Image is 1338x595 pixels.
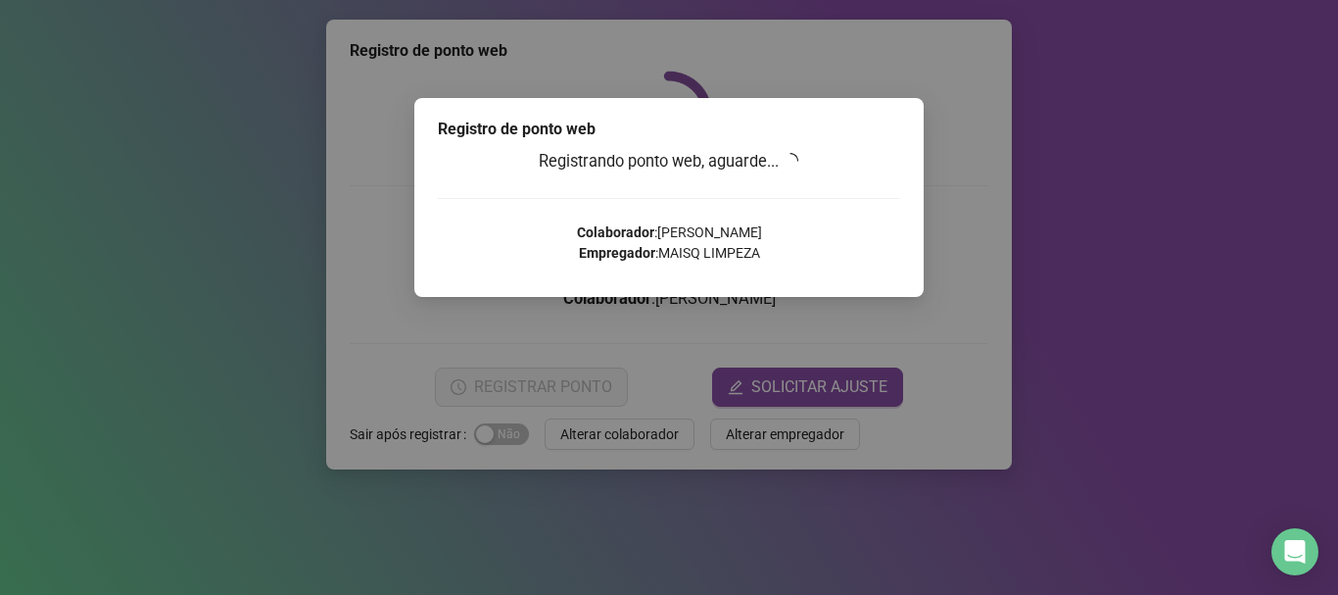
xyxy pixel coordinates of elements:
div: Open Intercom Messenger [1271,528,1318,575]
strong: Colaborador [577,224,654,240]
h3: Registrando ponto web, aguarde... [438,149,900,174]
strong: Empregador [579,245,655,261]
span: loading [783,152,800,170]
p: : [PERSON_NAME] : MAISQ LIMPEZA [438,223,900,264]
div: Registro de ponto web [438,118,900,141]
